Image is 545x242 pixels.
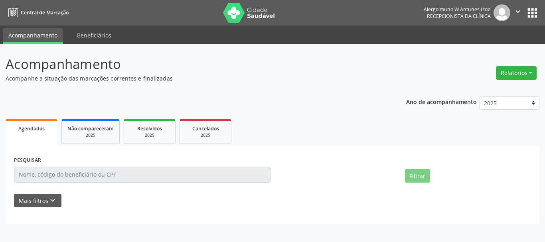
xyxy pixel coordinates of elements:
[14,154,41,167] label: PESQUISAR
[6,74,379,83] p: Acompanhe a situação das marcações correntes e finalizadas
[6,6,69,19] a: Central de Marcação
[18,125,45,132] span: Agendados
[186,132,225,138] div: 2025
[496,66,537,80] button: Relatórios
[525,6,539,20] button: apps
[427,13,491,20] span: Recepcionista da clínica
[405,169,430,183] button: Filtrar
[406,96,477,106] p: Ano de acompanhamento
[3,28,63,44] a: Acompanhamento
[137,125,162,132] span: Resolvidos
[494,4,510,21] img: img
[6,54,379,74] p: Acompanhamento
[130,132,170,138] div: 2025
[14,194,61,208] button: Mais filtroskeyboard_arrow_down
[21,9,69,16] span: Central de Marcação
[48,196,57,205] i: keyboard_arrow_down
[67,125,114,132] span: Não compareceram
[14,167,271,183] input: Nome, código do beneficiário ou CPF
[424,6,491,13] div: Alergoimuno W Antunes Ltda
[192,125,219,132] span: Cancelados
[67,132,114,138] div: 2025
[510,4,525,21] button: 
[513,7,522,16] i: 
[71,28,117,42] a: Beneficiários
